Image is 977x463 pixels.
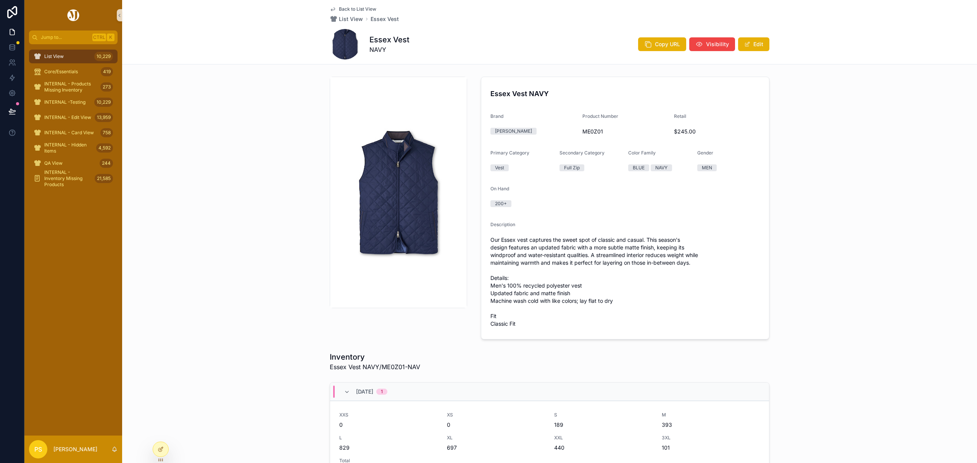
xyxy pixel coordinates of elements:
span: 829 [339,444,438,452]
span: INTERNAL - Products Missing Inventory [44,81,97,93]
a: List View10,229 [29,50,118,63]
div: 10,229 [94,52,113,61]
span: Jump to... [41,34,89,40]
a: QA View244 [29,156,118,170]
span: XXS [339,412,438,418]
span: L [339,435,438,441]
button: Jump to...CtrlK [29,31,118,44]
span: 0 [447,421,545,429]
span: NAVY [369,45,410,54]
span: INTERNAL - Hidden Items [44,142,93,154]
div: 21,585 [95,174,113,183]
span: INTERNAL - Inventory Missing Products [44,169,92,188]
span: S [554,412,653,418]
span: Essex Vest NAVY/ME0Z01-NAV [330,362,420,371]
span: Visibility [706,40,729,48]
div: [PERSON_NAME] [495,128,532,135]
span: PS [34,445,42,454]
div: Full Zip [564,164,580,171]
span: ME0Z01 [582,128,668,135]
div: scrollable content [24,44,122,195]
span: Our Essex vest captures the sweet spot of classic and casual. This season's design features an up... [490,236,760,328]
div: 10,229 [94,98,113,107]
a: List View [330,15,363,23]
span: 0 [339,421,438,429]
a: INTERNAL -Testing10,229 [29,95,118,109]
span: On Hand [490,186,509,191]
img: navy.jpeg [350,116,447,269]
div: MEN [702,164,712,171]
span: [DATE] [356,388,373,395]
span: $245.00 [674,128,760,135]
h4: Essex Vest NAVY [490,88,760,99]
span: Core/Essentials [44,69,78,75]
a: INTERNAL - Inventory Missing Products21,585 [29,172,118,185]
span: Back to List View [339,6,376,12]
button: Edit [738,37,769,51]
a: Back to List View [330,6,376,12]
span: Description [490,222,515,227]
span: Color Family [628,150,656,156]
span: K [108,34,114,40]
div: 244 [100,159,113,168]
span: Brand [490,113,503,119]
a: INTERNAL - Products Missing Inventory273 [29,80,118,94]
h1: Inventory [330,352,420,362]
span: INTERNAL -Testing [44,99,85,105]
div: 200+ [495,200,507,207]
span: M [662,412,760,418]
div: NAVY [655,164,667,171]
span: Secondary Category [559,150,605,156]
span: 3XL [662,435,760,441]
span: Retail [674,113,686,119]
span: QA View [44,160,63,166]
span: XL [447,435,545,441]
span: 189 [554,421,653,429]
span: 440 [554,444,653,452]
span: Primary Category [490,150,529,156]
p: [PERSON_NAME] [53,445,97,453]
div: BLUE [633,164,645,171]
span: 697 [447,444,545,452]
div: 1 [381,389,383,395]
span: Gender [697,150,713,156]
div: 273 [100,82,113,92]
div: 13,959 [95,113,113,122]
span: INTERNAL - Card View [44,130,94,136]
a: Core/Essentials419 [29,65,118,79]
div: 419 [101,67,113,76]
span: List View [44,53,64,59]
div: Vest [495,164,504,171]
a: INTERNAL - Edit View13,959 [29,111,118,124]
div: 758 [100,128,113,137]
span: XXL [554,435,653,441]
span: 101 [662,444,760,452]
span: INTERNAL - Edit View [44,114,91,121]
span: Product Number [582,113,618,119]
span: 393 [662,421,760,429]
span: XS [447,412,545,418]
button: Visibility [689,37,735,51]
a: INTERNAL - Card View758 [29,126,118,140]
span: List View [339,15,363,23]
button: Copy URL [638,37,686,51]
a: Essex Vest [371,15,399,23]
h1: Essex Vest [369,34,410,45]
span: Ctrl [92,34,106,41]
span: Copy URL [655,40,680,48]
img: App logo [66,9,81,21]
a: INTERNAL - Hidden Items4,592 [29,141,118,155]
div: 4,592 [96,143,113,153]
